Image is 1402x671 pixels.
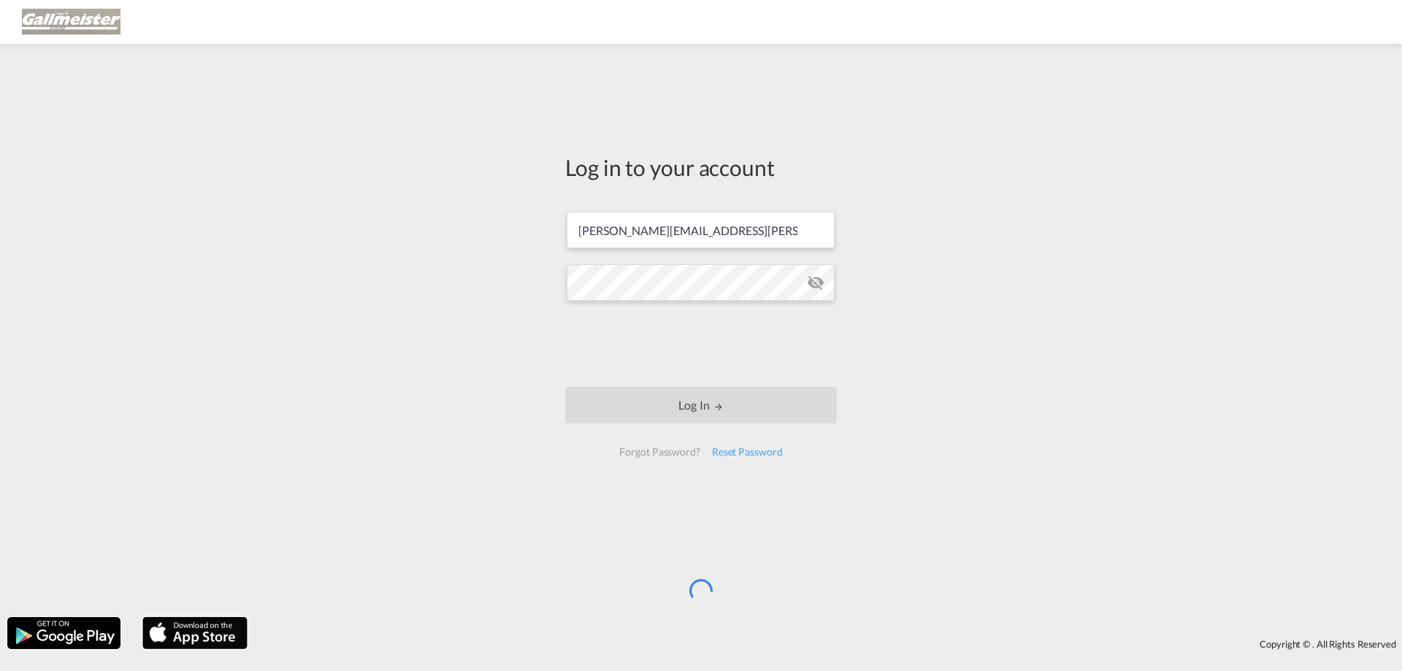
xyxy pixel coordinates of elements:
iframe: reCAPTCHA [590,315,812,372]
img: apple.png [141,616,249,651]
img: 03265390ea0211efb7c18701be6bbe5d.png [22,6,120,39]
img: google.png [6,616,122,651]
div: Reset Password [706,439,789,465]
input: Enter email/phone number [567,212,835,248]
div: Forgot Password? [613,439,705,465]
div: Log in to your account [565,152,837,183]
md-icon: icon-eye-off [807,274,824,291]
div: Copyright © . All Rights Reserved [255,632,1402,656]
button: LOGIN [565,387,837,423]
